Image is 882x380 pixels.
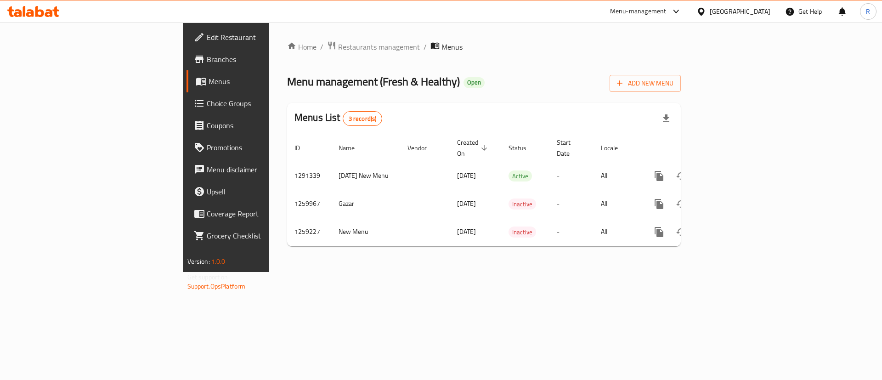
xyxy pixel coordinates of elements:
span: 3 record(s) [343,114,382,123]
span: R [866,6,870,17]
div: Export file [655,108,677,130]
span: [DATE] [457,198,476,210]
a: Restaurants management [327,41,420,53]
a: Upsell [187,181,330,203]
span: Active [509,171,532,181]
span: Get support on: [187,271,230,283]
button: Change Status [670,193,692,215]
span: Version: [187,255,210,267]
a: Coverage Report [187,203,330,225]
a: Menu disclaimer [187,159,330,181]
span: Promotions [207,142,323,153]
a: Promotions [187,136,330,159]
div: Menu-management [610,6,667,17]
td: Gazar [331,190,400,218]
nav: breadcrumb [287,41,681,53]
span: Locale [601,142,630,153]
a: Choice Groups [187,92,330,114]
span: Restaurants management [338,41,420,52]
a: Support.OpsPlatform [187,280,246,292]
button: more [648,165,670,187]
span: Menu disclaimer [207,164,323,175]
span: Inactive [509,199,536,210]
span: Add New Menu [617,78,673,89]
div: Open [464,77,485,88]
span: Vendor [407,142,439,153]
div: [GEOGRAPHIC_DATA] [710,6,770,17]
span: Created On [457,137,490,159]
td: - [549,218,594,246]
span: Branches [207,54,323,65]
span: Status [509,142,538,153]
button: Change Status [670,221,692,243]
span: Coverage Report [207,208,323,219]
span: Open [464,79,485,86]
span: Upsell [207,186,323,197]
div: Active [509,170,532,181]
a: Menus [187,70,330,92]
span: Menus [209,76,323,87]
td: New Menu [331,218,400,246]
td: [DATE] New Menu [331,162,400,190]
span: Name [339,142,367,153]
span: Choice Groups [207,98,323,109]
a: Coupons [187,114,330,136]
td: All [594,190,641,218]
li: / [424,41,427,52]
a: Grocery Checklist [187,225,330,247]
span: Grocery Checklist [207,230,323,241]
button: Add New Menu [610,75,681,92]
div: Inactive [509,227,536,238]
button: more [648,221,670,243]
div: Total records count [343,111,383,126]
td: All [594,218,641,246]
span: Start Date [557,137,582,159]
table: enhanced table [287,134,744,246]
a: Branches [187,48,330,70]
div: Inactive [509,199,536,210]
span: Edit Restaurant [207,32,323,43]
span: Menus [441,41,463,52]
td: - [549,162,594,190]
h2: Menus List [294,111,382,126]
span: [DATE] [457,170,476,181]
td: - [549,190,594,218]
span: Menu management ( Fresh & Healthy ) [287,71,460,92]
span: Inactive [509,227,536,238]
td: All [594,162,641,190]
span: ID [294,142,312,153]
th: Actions [641,134,744,162]
button: Change Status [670,165,692,187]
span: 1.0.0 [211,255,226,267]
a: Edit Restaurant [187,26,330,48]
span: Coupons [207,120,323,131]
span: [DATE] [457,226,476,238]
button: more [648,193,670,215]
